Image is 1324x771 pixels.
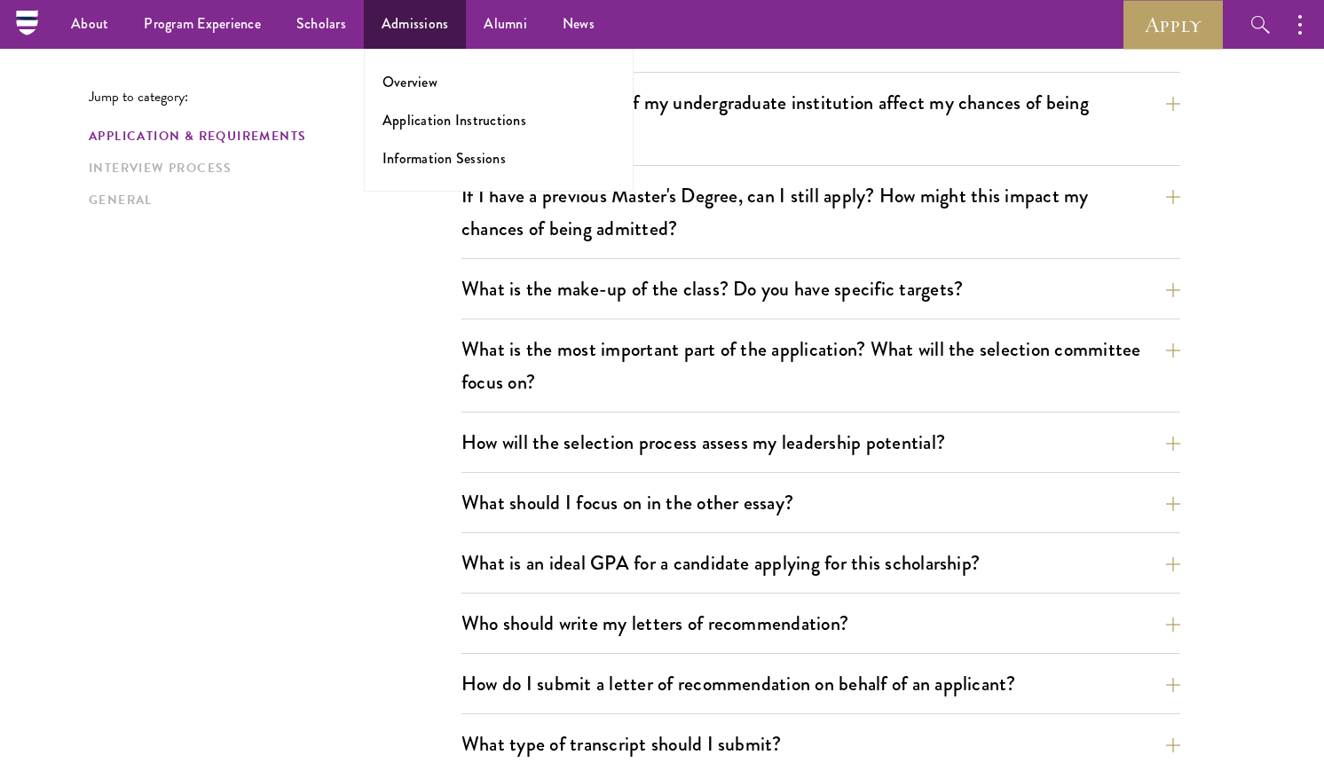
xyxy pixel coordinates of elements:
a: Overview [382,72,437,92]
a: Interview Process [89,159,451,177]
button: What is the most important part of the application? What will the selection committee focus on? [461,329,1180,402]
button: If I have a previous Master's Degree, can I still apply? How might this impact my chances of bein... [461,176,1180,248]
button: How will the selection process assess my leadership potential? [461,422,1180,462]
a: Information Sessions [382,148,506,169]
button: Who should write my letters of recommendation? [461,603,1180,643]
a: Application Instructions [382,110,526,130]
a: General [89,191,451,209]
button: What is an ideal GPA for a candidate applying for this scholarship? [461,543,1180,583]
button: What should I focus on in the other essay? [461,483,1180,523]
a: Application & Requirements [89,127,451,146]
p: Jump to category: [89,89,461,105]
button: How do I submit a letter of recommendation on behalf of an applicant? [461,664,1180,704]
button: What type of transcript should I submit? [461,724,1180,764]
button: What is the make-up of the class? Do you have specific targets? [461,269,1180,309]
button: Does the reputation of my undergraduate institution affect my chances of being admitted? [461,83,1180,155]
